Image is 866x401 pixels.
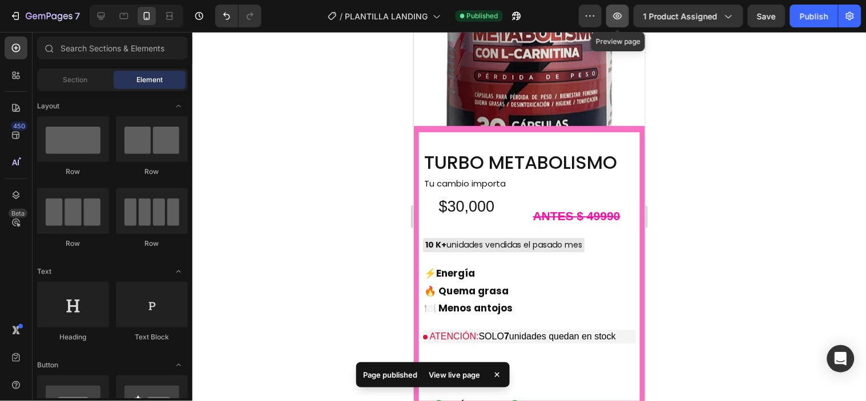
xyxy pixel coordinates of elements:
[800,10,828,22] div: Publish
[170,97,188,115] span: Toggle open
[9,209,27,218] div: Beta
[37,360,58,370] span: Button
[136,75,163,85] span: Element
[758,11,776,21] span: Save
[643,10,718,22] span: 1 product assigned
[345,10,428,22] span: PLANTILLA LANDING
[75,9,80,23] p: 7
[170,356,188,374] span: Toggle open
[116,238,188,249] div: Row
[414,32,645,401] iframe: Design area
[33,367,85,378] span: ENVÍO GRATIS
[37,37,188,59] input: Search Sections & Elements
[5,5,85,27] button: 7
[170,262,188,281] span: Toggle open
[37,101,59,111] span: Layout
[422,367,487,383] div: View live page
[363,369,417,380] p: Page published
[340,10,343,22] span: /
[116,167,188,177] div: Row
[11,121,27,131] div: 450
[37,238,109,249] div: Row
[37,332,109,342] div: Heading
[748,5,786,27] button: Save
[37,266,51,277] span: Text
[63,75,88,85] span: Section
[215,5,261,27] div: Undo/Redo
[116,332,188,342] div: Text Block
[37,167,109,177] div: Row
[634,5,743,27] button: 1 product assigned
[108,367,211,378] span: 100.000+ PIEZAS VENDIDAS
[467,11,498,21] span: Published
[790,5,838,27] button: Publish
[827,345,855,372] div: Open Intercom Messenger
